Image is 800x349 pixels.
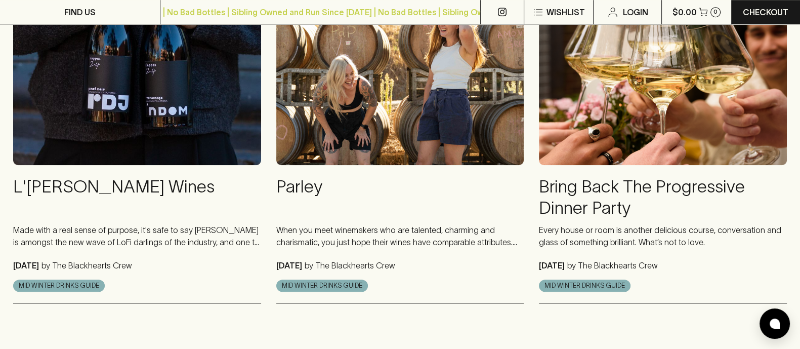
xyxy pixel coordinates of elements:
span: MID WINTER DRINKS GUIDE [14,281,104,291]
h4: Bring Back The Progressive Dinner Party [539,176,787,219]
p: 0 [713,9,718,15]
p: Made with a real sense of purpose, it's safe to say [PERSON_NAME] is amongst the new wave of LoFi... [13,224,261,248]
p: [DATE] [276,261,302,270]
p: Wishlist [546,6,585,18]
img: bubble-icon [770,319,780,329]
p: [DATE] [13,261,39,270]
p: Every house or room is another delicious course, conversation and glass of something brilliant. W... [539,224,787,248]
span: MID WINTER DRINKS GUIDE [277,281,367,291]
p: Checkout [743,6,788,18]
span: MID WINTER DRINKS GUIDE [539,281,630,291]
p: FIND US [64,6,96,18]
h4: Parley [276,176,524,219]
p: by The Blackhearts Crew [302,261,395,270]
p: by The Blackhearts Crew [39,261,132,270]
h4: L'[PERSON_NAME] Wines [13,176,261,219]
p: $0.00 [672,6,697,18]
p: When you meet winemakers who are talented, charming and charismatic, you just hope their wines ha... [276,224,524,248]
p: [DATE] [539,261,565,270]
p: Login [623,6,648,18]
p: by The Blackhearts Crew [565,261,658,270]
